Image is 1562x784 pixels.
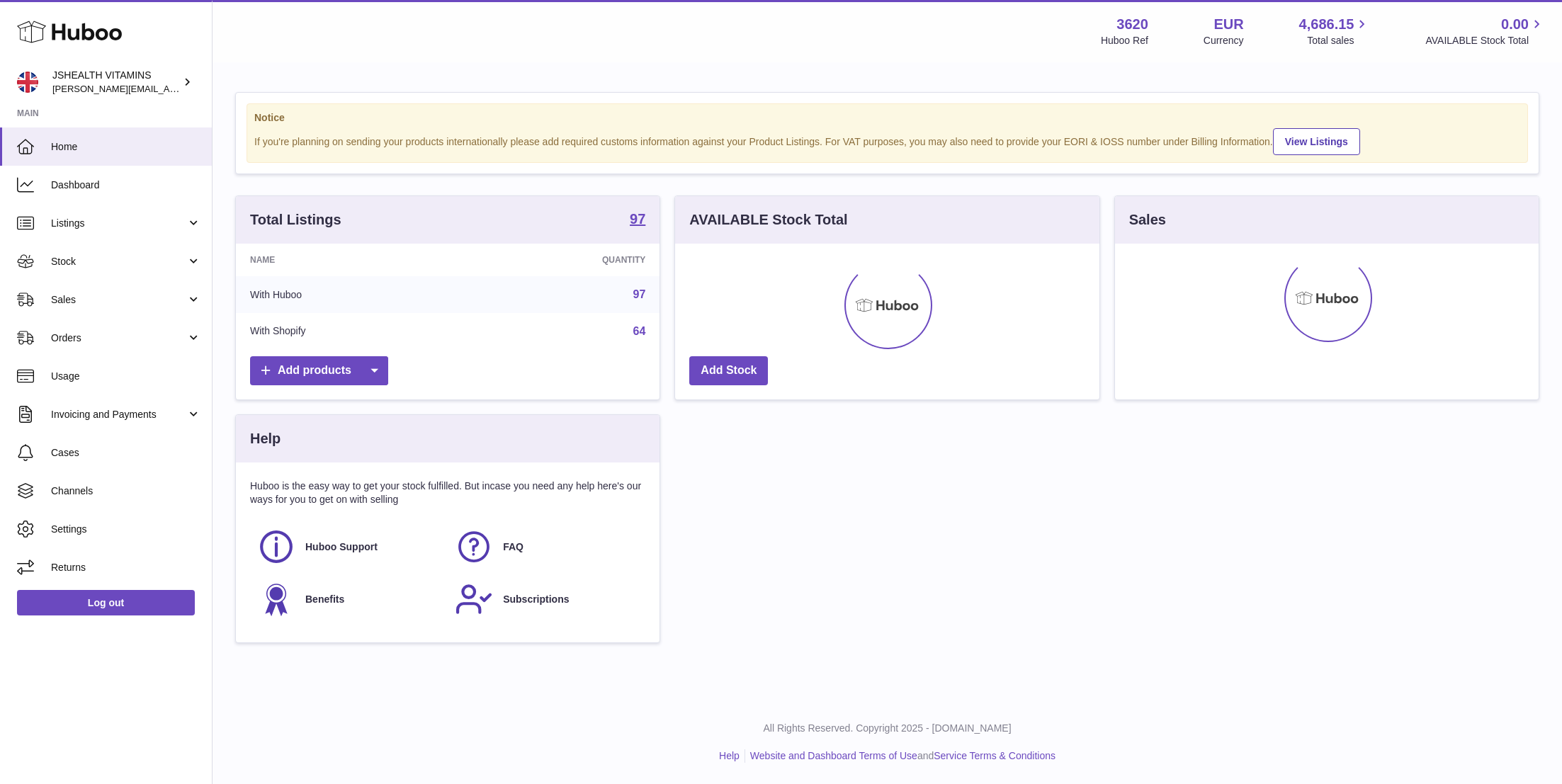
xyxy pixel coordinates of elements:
a: Subscriptions [455,580,638,618]
span: Dashboard [51,178,201,192]
span: Listings [51,217,186,230]
h3: AVAILABLE Stock Total [689,210,847,229]
span: AVAILABLE Stock Total [1425,34,1545,47]
span: Huboo Support [305,540,378,554]
a: Benefits [257,580,441,618]
div: Huboo Ref [1101,34,1148,47]
span: 0.00 [1501,15,1529,34]
p: All Rights Reserved. Copyright 2025 - [DOMAIN_NAME] [224,722,1551,735]
span: Sales [51,293,186,307]
a: 97 [633,288,646,300]
div: Currency [1204,34,1244,47]
span: Cases [51,446,201,460]
a: 0.00 AVAILABLE Stock Total [1425,15,1545,47]
a: Log out [17,590,195,615]
span: 4,686.15 [1299,15,1354,34]
span: Subscriptions [503,593,569,606]
a: Add products [250,356,388,385]
span: Channels [51,484,201,498]
a: Website and Dashboard Terms of Use [750,750,917,761]
th: Name [236,244,465,276]
span: Invoicing and Payments [51,408,186,421]
a: Help [719,750,740,761]
h3: Total Listings [250,210,341,229]
strong: EUR [1213,15,1243,34]
a: 97 [630,212,645,229]
span: Home [51,140,201,154]
span: Returns [51,561,201,574]
span: Settings [51,523,201,536]
span: FAQ [503,540,524,554]
td: With Shopify [236,313,465,350]
a: 4,686.15 Total sales [1299,15,1371,47]
a: FAQ [455,528,638,566]
div: If you're planning on sending your products internationally please add required customs informati... [254,126,1520,155]
h3: Help [250,429,281,448]
img: francesca@jshealthvitamins.com [17,72,38,93]
th: Quantity [465,244,660,276]
span: Orders [51,331,186,345]
li: and [745,749,1056,763]
span: Benefits [305,593,344,606]
strong: 3620 [1116,15,1148,34]
a: 64 [633,325,646,337]
span: Total sales [1307,34,1370,47]
a: Service Terms & Conditions [934,750,1056,761]
div: JSHEALTH VITAMINS [52,69,180,96]
td: With Huboo [236,276,465,313]
h3: Sales [1129,210,1166,229]
p: Huboo is the easy way to get your stock fulfilled. But incase you need any help here's our ways f... [250,479,645,506]
a: Huboo Support [257,528,441,566]
a: View Listings [1273,128,1360,155]
strong: 97 [630,212,645,226]
span: Usage [51,370,201,383]
span: [PERSON_NAME][EMAIL_ADDRESS][DOMAIN_NAME] [52,83,284,94]
a: Add Stock [689,356,768,385]
strong: Notice [254,111,1520,125]
span: Stock [51,255,186,268]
